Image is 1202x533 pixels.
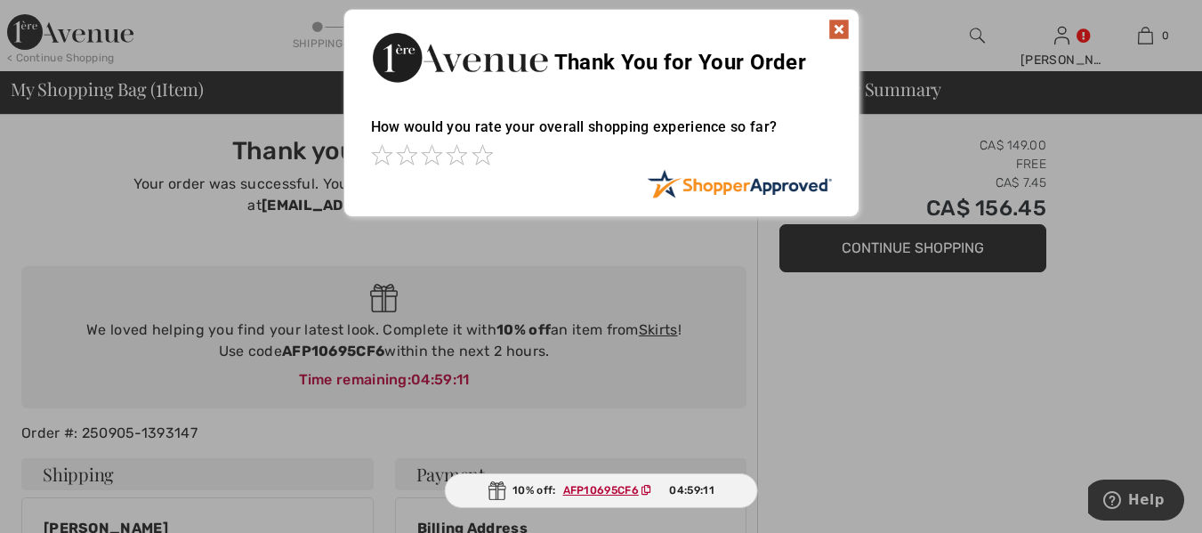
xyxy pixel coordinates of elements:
img: Thank You for Your Order [371,28,549,87]
div: 10% off: [444,473,758,508]
span: Help [40,12,77,28]
span: Thank You for Your Order [554,50,806,75]
img: x [828,19,850,40]
div: How would you rate your overall shopping experience so far? [371,101,832,169]
ins: AFP10695CF6 [563,484,639,497]
img: Gift.svg [488,481,505,500]
span: 04:59:11 [669,482,714,498]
